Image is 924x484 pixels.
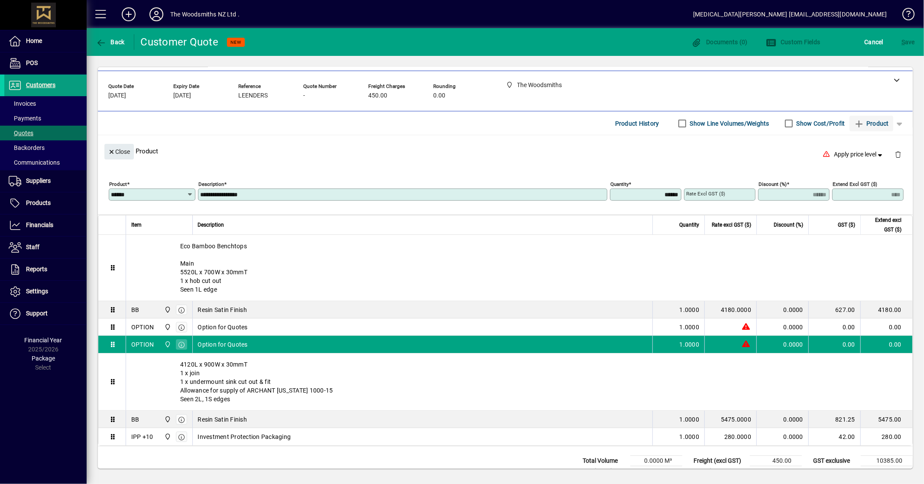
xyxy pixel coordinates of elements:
[198,181,224,187] mat-label: Description
[198,415,247,424] span: Resin Satin Finish
[4,192,87,214] a: Products
[9,130,33,136] span: Quotes
[712,220,751,230] span: Rate excl GST ($)
[679,220,699,230] span: Quantity
[4,214,87,236] a: Financials
[809,456,861,466] td: GST exclusive
[680,340,700,349] span: 1.0000
[26,81,55,88] span: Customers
[834,150,885,159] span: Apply price level
[759,181,787,187] mat-label: Discount (%)
[131,220,142,230] span: Item
[26,199,51,206] span: Products
[766,39,820,45] span: Custom Fields
[26,59,38,66] span: POS
[131,340,154,349] div: OPTION
[710,432,751,441] div: 280.0000
[131,305,139,314] div: BB
[630,466,682,477] td: 0.0000 Kg
[4,96,87,111] a: Invoices
[26,177,51,184] span: Suppliers
[9,159,60,166] span: Communications
[198,220,224,230] span: Description
[198,432,291,441] span: Investment Protection Packaging
[26,37,42,44] span: Home
[131,432,153,441] div: IPP +10
[896,2,913,30] a: Knowledge Base
[680,432,700,441] span: 1.0000
[888,150,908,158] app-page-header-button: Delete
[899,34,917,50] button: Save
[756,318,808,336] td: 0.0000
[108,145,130,159] span: Close
[862,34,886,50] button: Cancel
[115,6,143,22] button: Add
[4,126,87,140] a: Quotes
[9,100,36,107] span: Invoices
[615,117,659,130] span: Product History
[756,336,808,353] td: 0.0000
[32,355,55,362] span: Package
[102,147,136,155] app-page-header-button: Close
[774,220,803,230] span: Discount (%)
[808,336,860,353] td: 0.00
[4,259,87,280] a: Reports
[861,466,913,477] td: 1557.75
[808,411,860,428] td: 821.25
[26,244,39,250] span: Staff
[888,144,908,165] button: Delete
[689,466,750,477] td: Rounding
[860,411,912,428] td: 5475.00
[94,34,127,50] button: Back
[126,235,912,301] div: Eco Bamboo Benchtops Main 5520L x 700W x 30mmT 1 x hob cut out Seen 1L edge
[4,52,87,74] a: POS
[689,34,750,50] button: Documents (0)
[4,155,87,170] a: Communications
[693,7,887,21] div: [MEDICAL_DATA][PERSON_NAME] [EMAIL_ADDRESS][DOMAIN_NAME]
[756,411,808,428] td: 0.0000
[170,7,240,21] div: The Woodsmiths NZ Ltd .
[162,415,172,424] span: The Woodsmiths
[162,322,172,332] span: The Woodsmiths
[230,39,241,45] span: NEW
[26,288,48,295] span: Settings
[578,456,630,466] td: Total Volume
[689,456,750,466] td: Freight (excl GST)
[131,323,154,331] div: OPTION
[238,92,268,99] span: LEENDERS
[143,6,170,22] button: Profile
[98,135,913,167] div: Product
[162,305,172,315] span: The Woodsmiths
[162,340,172,349] span: The Woodsmiths
[612,116,663,131] button: Product History
[4,303,87,325] a: Support
[630,456,682,466] td: 0.0000 M³
[162,432,172,442] span: The Woodsmiths
[764,34,823,50] button: Custom Fields
[9,115,41,122] span: Payments
[860,428,912,445] td: 280.00
[795,119,845,128] label: Show Cost/Profit
[198,305,247,314] span: Resin Satin Finish
[680,323,700,331] span: 1.0000
[865,35,884,49] span: Cancel
[833,181,877,187] mat-label: Extend excl GST ($)
[198,340,248,349] span: Option for Quotes
[686,191,725,197] mat-label: Rate excl GST ($)
[198,323,248,331] span: Option for Quotes
[901,35,915,49] span: ave
[901,39,905,45] span: S
[610,181,629,187] mat-label: Quantity
[173,92,191,99] span: [DATE]
[4,281,87,302] a: Settings
[831,147,888,162] button: Apply price level
[808,428,860,445] td: 42.00
[756,301,808,318] td: 0.0000
[9,144,45,151] span: Backorders
[87,34,134,50] app-page-header-button: Back
[860,301,912,318] td: 4180.00
[860,336,912,353] td: 0.00
[750,456,802,466] td: 450.00
[860,318,912,336] td: 0.00
[808,318,860,336] td: 0.00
